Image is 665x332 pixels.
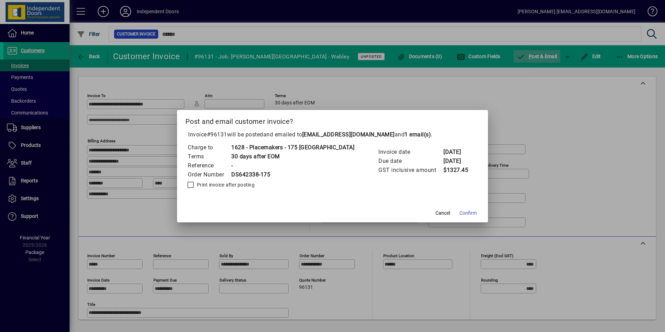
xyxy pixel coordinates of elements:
[395,131,431,138] span: and
[195,181,255,188] label: Print invoice after posting
[207,131,227,138] span: #96131
[187,152,231,161] td: Terms
[435,210,450,217] span: Cancel
[177,110,488,130] h2: Post and email customer invoice?
[231,152,354,161] td: 30 days after EOM
[185,131,480,139] p: Invoice will be posted .
[459,210,477,217] span: Confirm
[263,131,431,138] span: and emailed to
[443,148,471,157] td: [DATE]
[187,161,231,170] td: Reference
[187,143,231,152] td: Charge to
[443,166,471,175] td: $1327.45
[432,207,454,220] button: Cancel
[231,161,354,170] td: -
[231,143,354,152] td: 1628 - Placemakers - 175 [GEOGRAPHIC_DATA]
[231,170,354,179] td: DS642338-175
[457,207,480,220] button: Confirm
[302,131,395,138] b: [EMAIL_ADDRESS][DOMAIN_NAME]
[404,131,431,138] b: 1 email(s)
[378,148,443,157] td: Invoice date
[443,157,471,166] td: [DATE]
[378,157,443,166] td: Due date
[187,170,231,179] td: Order Number
[378,166,443,175] td: GST inclusive amount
